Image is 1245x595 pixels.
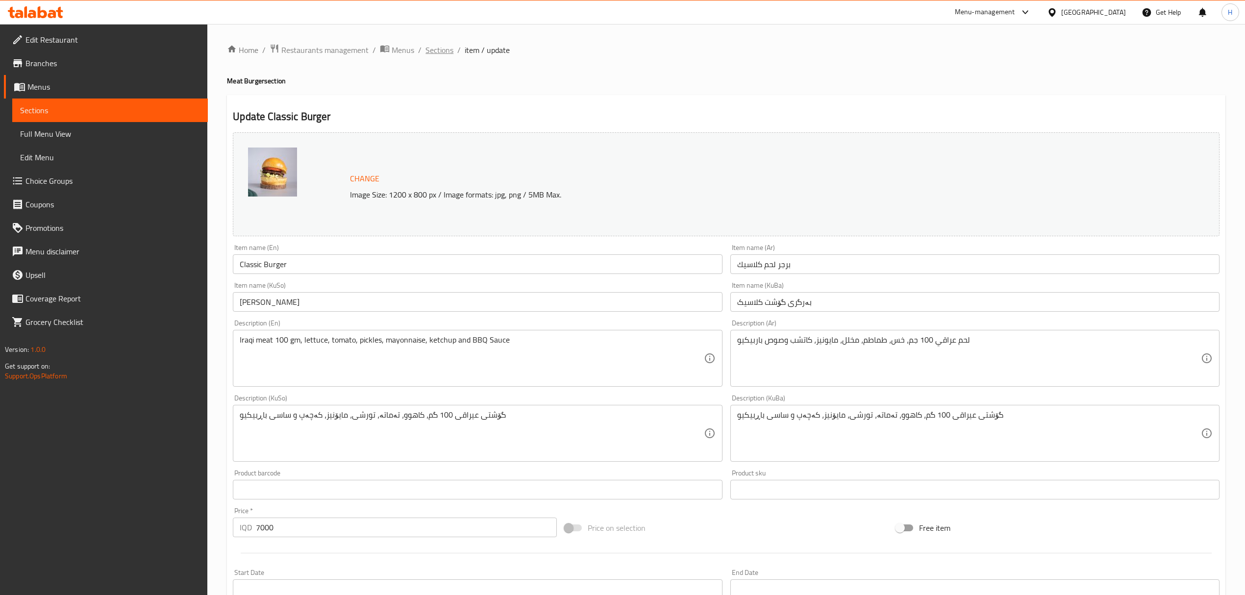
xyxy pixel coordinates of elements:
p: Image Size: 1200 x 800 px / Image formats: jpg, png / 5MB Max. [346,189,1063,200]
a: Upsell [4,263,208,287]
nav: breadcrumb [227,44,1225,56]
span: Sections [20,104,200,116]
input: Enter name KuBa [730,292,1220,312]
a: Branches [4,51,208,75]
span: Price on selection [588,522,646,534]
span: Change [350,172,379,186]
a: Edit Restaurant [4,28,208,51]
li: / [262,44,266,56]
span: Choice Groups [25,175,200,187]
a: Sections [12,99,208,122]
span: Version: [5,343,29,356]
span: item / update [465,44,510,56]
a: Coupons [4,193,208,216]
a: Grocery Checklist [4,310,208,334]
input: Please enter product barcode [233,480,722,499]
span: Grocery Checklist [25,316,200,328]
span: Restaurants management [281,44,369,56]
span: H [1228,7,1232,18]
span: Promotions [25,222,200,234]
button: Change [346,169,383,189]
a: Support.OpsPlatform [5,370,67,382]
span: Branches [25,57,200,69]
input: Please enter product sku [730,480,1220,499]
h4: Meat Burger section [227,76,1225,86]
a: Choice Groups [4,169,208,193]
a: Home [227,44,258,56]
a: Menu disclaimer [4,240,208,263]
span: Edit Menu [20,151,200,163]
span: Menu disclaimer [25,246,200,257]
textarea: Iraqi meat 100 gm, lettuce, tomato, pickles, mayonnaise, ketchup and BBQ Sauce [240,335,703,382]
span: 1.0.0 [30,343,46,356]
a: Menus [4,75,208,99]
input: Enter name Ar [730,254,1220,274]
span: Menus [392,44,414,56]
input: Enter name En [233,254,722,274]
div: Menu-management [955,6,1015,18]
textarea: گۆشتی عیراقی 100 گم، کاهوو، تەماتە، تورشی، مایۆنیز، کەچەپ و ساسی باڕبیکیو [240,410,703,457]
input: Enter name KuSo [233,292,722,312]
img: BBQ_Burger___%D9%83%D9%84%D8%A7%D8%B3%D9%83_%D8%A8%D8%B1%D9%83%D8%B1__638646777299409098.jpg [248,148,297,197]
span: Coverage Report [25,293,200,304]
input: Please enter price [256,518,556,537]
span: Upsell [25,269,200,281]
a: Promotions [4,216,208,240]
a: Coverage Report [4,287,208,310]
div: [GEOGRAPHIC_DATA] [1061,7,1126,18]
textarea: لحم عراقي 100 جم، خس، طماطم، مخلل، مايونيز، كاتشب وصوص باربيكيو [737,335,1201,382]
span: Free item [919,522,950,534]
li: / [418,44,422,56]
li: / [457,44,461,56]
li: / [373,44,376,56]
span: Menus [27,81,200,93]
a: Sections [425,44,453,56]
a: Menus [380,44,414,56]
span: Full Menu View [20,128,200,140]
span: Coupons [25,198,200,210]
span: Edit Restaurant [25,34,200,46]
p: IQD [240,521,252,533]
span: Get support on: [5,360,50,372]
a: Restaurants management [270,44,369,56]
h2: Update Classic Burger [233,109,1220,124]
a: Edit Menu [12,146,208,169]
a: Full Menu View [12,122,208,146]
textarea: گۆشتی عیراقی 100 گم، کاهوو، تەماتە، تورشی، مایۆنیز، کەچەپ و ساسی باڕبیکیو [737,410,1201,457]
